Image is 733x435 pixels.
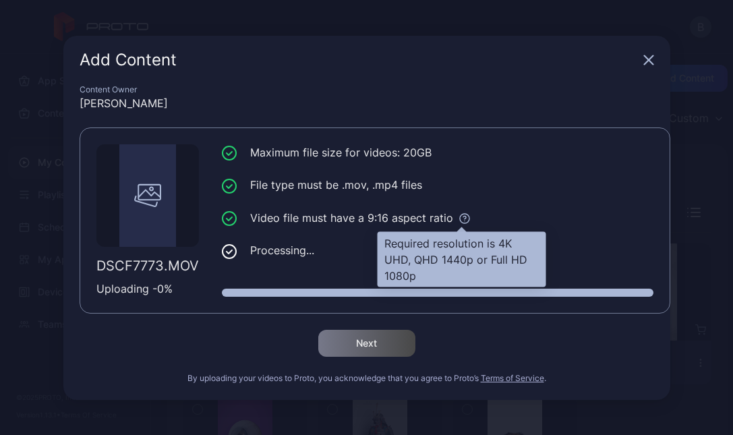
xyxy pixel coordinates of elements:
div: Uploading - 0 % [96,281,199,297]
div: Content Owner [80,84,654,95]
li: File type must be .mov, .mp4 files [222,177,653,194]
div: Next [356,338,377,349]
div: By uploading your videos to Proto, you acknowledge that you agree to Proto’s . [80,373,654,384]
div: [PERSON_NAME] [80,95,654,111]
div: DSCF7773.MOV [96,258,199,274]
div: Required resolution is 4K UHD, QHD 1440p or Full HD 1080p [378,232,546,287]
div: Add Content [80,52,638,68]
li: Processing... [222,242,653,259]
button: Terms of Service [481,373,544,384]
button: Next [318,330,415,357]
li: Maximum file size for videos: 20GB [222,144,653,161]
li: Video file must have a 9:16 aspect ratio [222,210,653,227]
